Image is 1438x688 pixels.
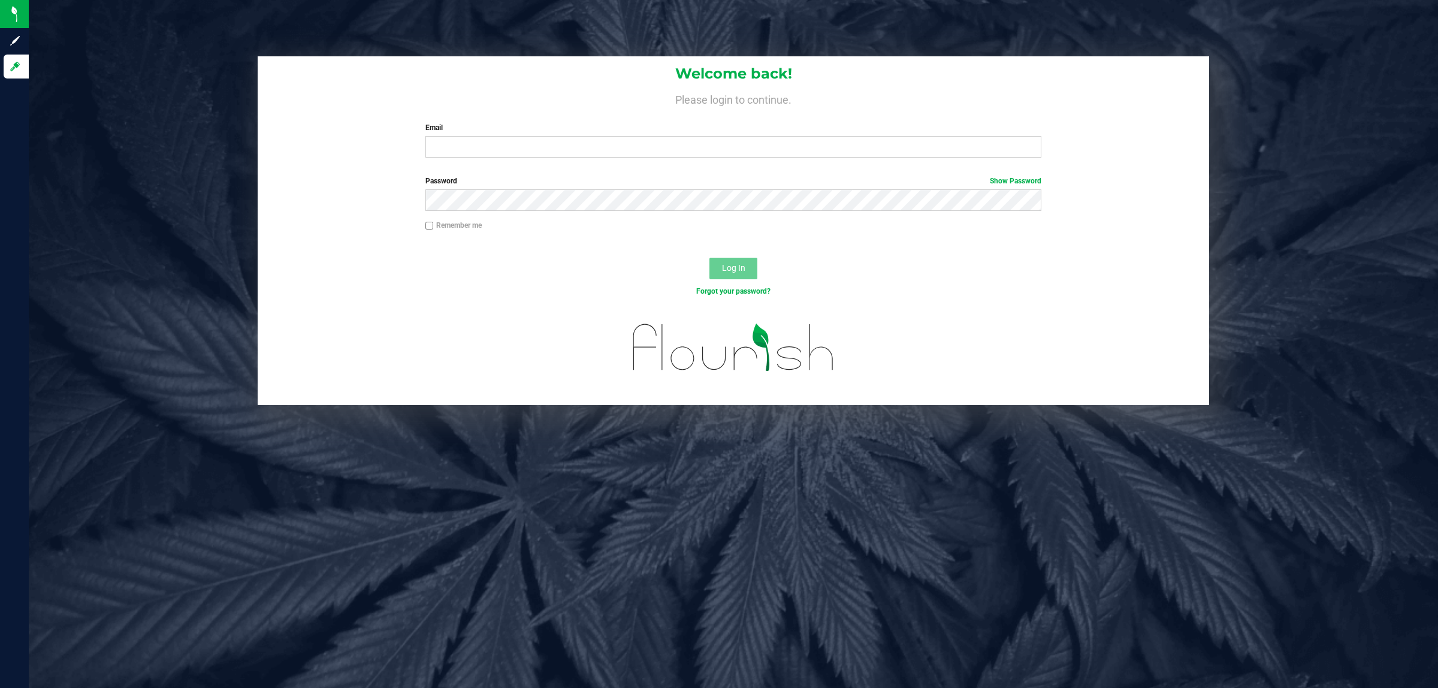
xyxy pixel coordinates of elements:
span: Password [425,177,457,185]
img: flourish_logo.svg [615,309,853,386]
a: Forgot your password? [696,287,771,295]
label: Remember me [425,220,482,231]
label: Email [425,122,1042,133]
h4: Please login to continue. [258,91,1209,105]
inline-svg: Sign up [9,35,21,47]
input: Remember me [425,222,434,230]
a: Show Password [990,177,1041,185]
inline-svg: Log in [9,61,21,73]
span: Log In [722,263,745,273]
button: Log In [709,258,757,279]
h1: Welcome back! [258,66,1209,82]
